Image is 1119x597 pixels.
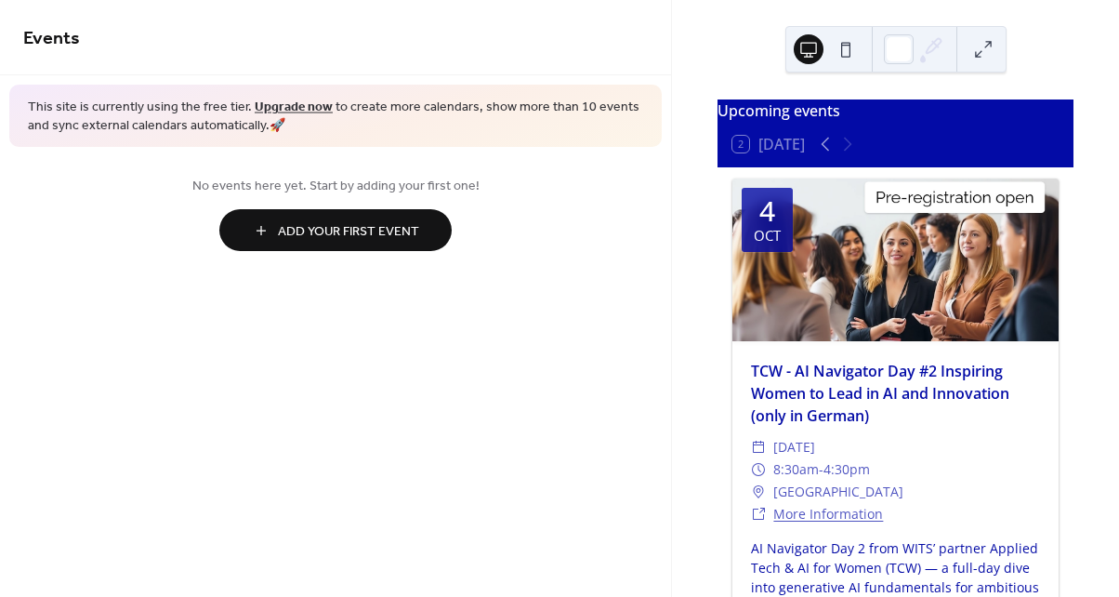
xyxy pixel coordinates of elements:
div: ​ [751,436,766,458]
a: More Information [773,505,883,523]
span: - [819,458,823,481]
span: Add Your First Event [278,222,419,242]
span: [GEOGRAPHIC_DATA] [773,481,903,503]
span: [DATE] [773,436,815,458]
div: ​ [751,503,766,525]
a: TCW - AI Navigator Day #2 Inspiring Women to Lead in AI and Innovation (only in German) [751,361,1009,426]
span: No events here yet. Start by adding your first one! [23,177,648,196]
span: 4:30pm [823,458,870,481]
span: This site is currently using the free tier. to create more calendars, show more than 10 events an... [28,99,643,135]
div: ​ [751,481,766,503]
a: Upgrade now [255,95,333,120]
span: Events [23,20,80,57]
div: 4 [759,197,775,225]
a: Add Your First Event [23,209,648,251]
div: Oct [754,229,781,243]
div: Upcoming events [717,99,1073,122]
div: ​ [751,458,766,481]
button: Add Your First Event [219,209,452,251]
span: 8:30am [773,458,819,481]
